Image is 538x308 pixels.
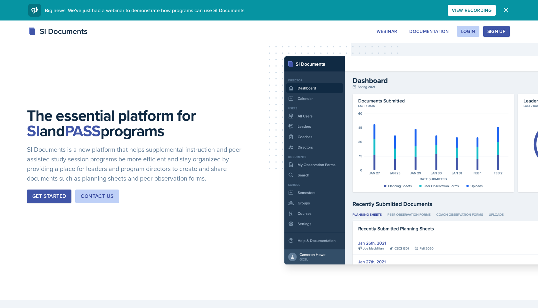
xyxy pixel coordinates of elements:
[448,5,496,16] button: View Recording
[372,26,401,37] button: Webinar
[81,192,114,200] div: Contact Us
[405,26,453,37] button: Documentation
[487,29,506,34] div: Sign Up
[28,26,87,37] div: SI Documents
[75,190,119,203] button: Contact Us
[461,29,475,34] div: Login
[32,192,66,200] div: Get Started
[377,29,397,34] div: Webinar
[27,190,71,203] button: Get Started
[457,26,479,37] button: Login
[483,26,510,37] button: Sign Up
[45,7,246,14] span: Big news! We've just had a webinar to demonstrate how programs can use SI Documents.
[409,29,449,34] div: Documentation
[452,8,492,13] div: View Recording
